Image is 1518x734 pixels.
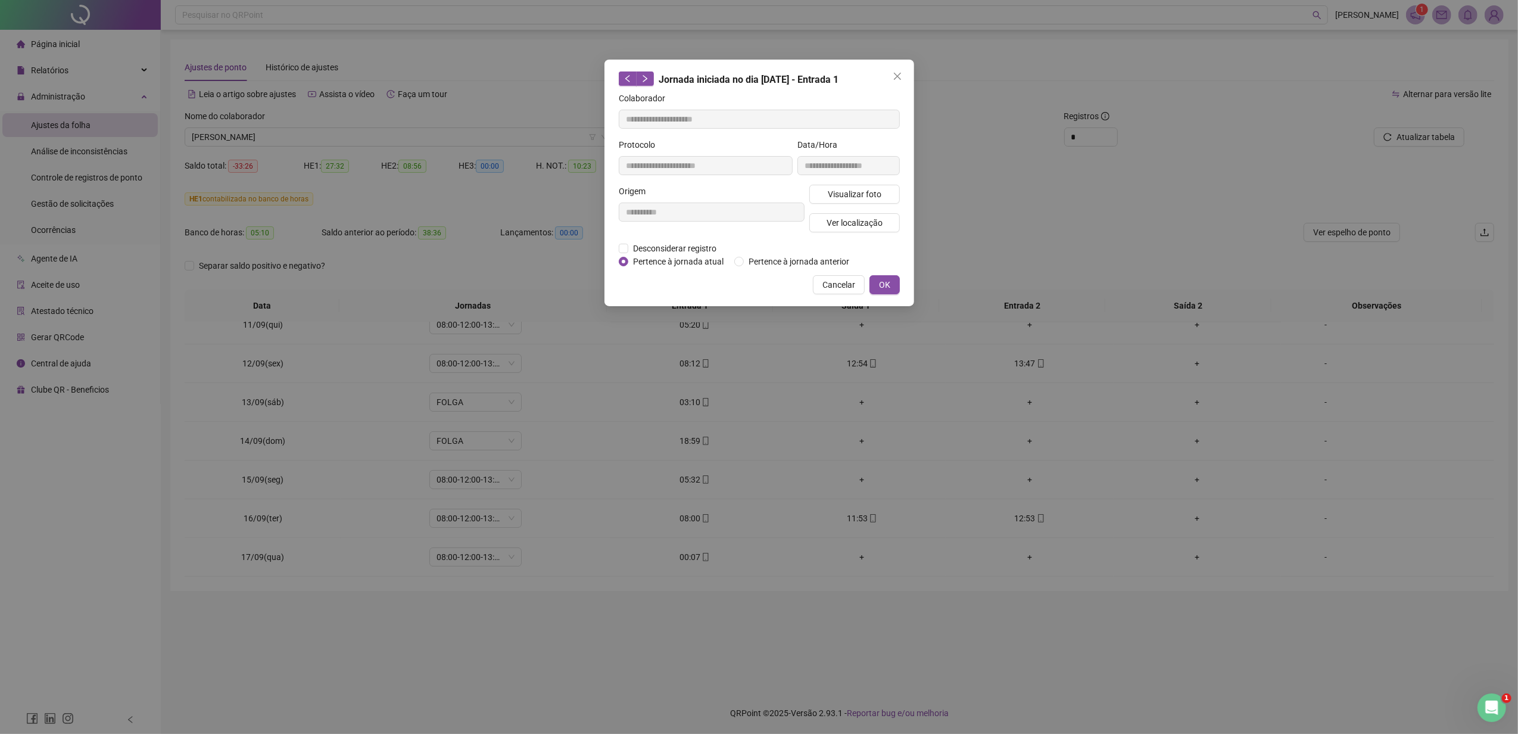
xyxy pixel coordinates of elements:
iframe: Intercom live chat [1478,693,1506,722]
span: right [641,74,649,83]
label: Colaborador [619,92,673,105]
button: OK [869,275,900,294]
button: Ver localização [809,213,900,232]
button: left [619,71,637,86]
span: OK [879,278,890,291]
button: Cancelar [813,275,865,294]
span: Visualizar foto [827,188,881,201]
button: Close [888,67,907,86]
button: right [636,71,654,86]
span: Desconsiderar registro [628,242,721,255]
span: Pertence à jornada anterior [744,255,854,268]
span: Ver localização [826,216,882,229]
span: Cancelar [822,278,855,291]
span: left [624,74,632,83]
span: Pertence à jornada atual [628,255,728,268]
button: Visualizar foto [809,185,900,204]
label: Origem [619,185,653,198]
span: close [893,71,902,81]
label: Data/Hora [797,138,845,151]
span: 1 [1502,693,1511,703]
div: Jornada iniciada no dia [DATE] - Entrada 1 [619,71,900,87]
label: Protocolo [619,138,663,151]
